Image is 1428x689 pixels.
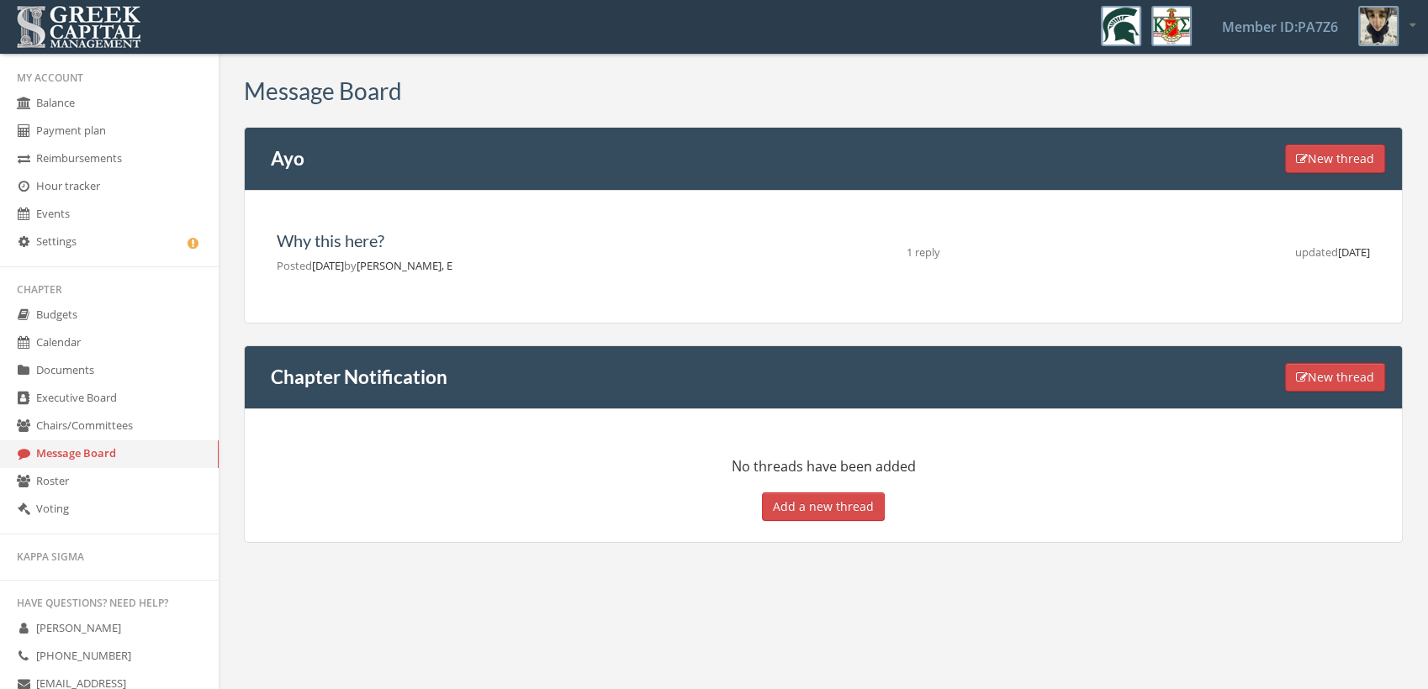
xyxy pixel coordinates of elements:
a: Why this here? [277,230,384,250]
h3: Message Board [244,78,402,104]
a: Ayo [271,147,304,170]
p: No threads have been added [266,455,1381,479]
span: [DATE] [277,258,452,273]
span: Posted [277,258,312,273]
a: Chapter Notification [271,366,447,388]
button: New thread [1285,363,1385,392]
span: [PERSON_NAME] [36,620,121,635]
span: by [344,258,357,273]
td: [DATE] [1072,220,1381,285]
span: updated [1295,245,1338,260]
button: New thread [1285,145,1385,173]
a: Member ID: PA7Z6 [1202,1,1358,53]
span: 1 reply [907,245,940,260]
span: [PERSON_NAME], E [357,258,452,273]
button: Add a new thread [762,492,885,521]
